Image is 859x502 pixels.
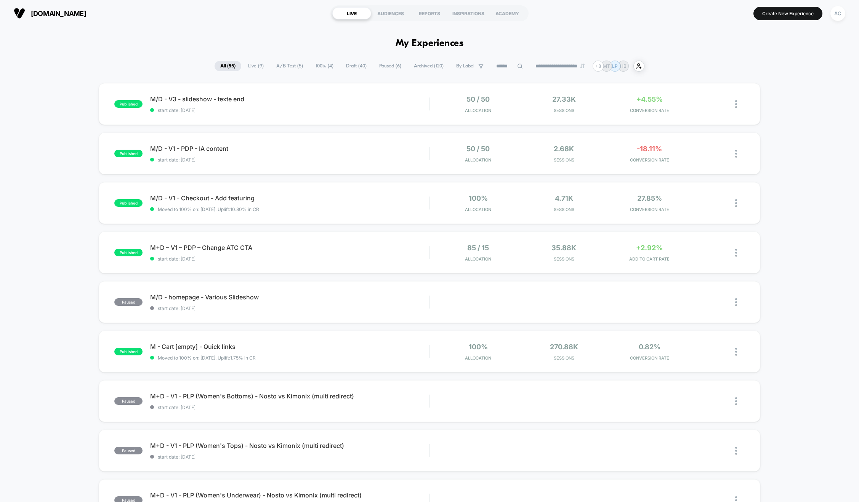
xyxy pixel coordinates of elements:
span: +4.55% [636,95,663,103]
span: Sessions [523,256,605,262]
span: Draft ( 40 ) [340,61,372,71]
span: start date: [DATE] [150,305,429,311]
span: Allocation [465,157,491,163]
span: M+D - V1 - PLP (Women's Tops) - Nosto vs Kimonix (multi redirect) [150,442,429,449]
span: -18.11% [637,145,662,153]
img: close [735,249,737,257]
span: paused [114,397,143,405]
span: Allocation [465,355,491,361]
button: AC [828,6,848,21]
span: start date: [DATE] [150,107,429,113]
span: 35.88k [551,244,576,252]
span: Moved to 100% on: [DATE] . Uplift: 1.75% in CR [158,355,256,361]
div: INSPIRATIONS [449,7,488,19]
span: Paused ( 6 ) [373,61,407,71]
button: Create New Experience [753,7,822,20]
span: Sessions [523,207,605,212]
span: Sessions [523,108,605,113]
img: close [735,150,737,158]
button: [DOMAIN_NAME] [11,7,88,19]
span: 0.82% [639,343,660,351]
span: start date: [DATE] [150,454,429,460]
img: close [735,447,737,455]
span: Sessions [523,157,605,163]
span: CONVERSION RATE [609,157,691,163]
span: 50 / 50 [466,95,490,103]
span: 100% ( 4 ) [310,61,339,71]
span: published [114,348,143,355]
img: end [580,64,585,68]
div: ACADEMY [488,7,527,19]
span: paused [114,447,143,454]
span: All ( 55 ) [215,61,241,71]
img: close [735,348,737,356]
span: M+D - V1 - PLP (Women's Bottoms) - Nosto vs Kimonix (multi redirect) [150,392,429,400]
span: 4.71k [555,194,573,202]
span: 2.68k [554,145,574,153]
img: close [735,199,737,207]
span: start date: [DATE] [150,157,429,163]
span: 50 / 50 [466,145,490,153]
span: Allocation [465,256,491,262]
span: published [114,100,143,108]
span: paused [114,298,143,306]
span: M/D - V1 - PDP - IA content [150,145,429,152]
span: 270.88k [550,343,578,351]
span: 27.33k [552,95,576,103]
span: Moved to 100% on: [DATE] . Uplift: 10.80% in CR [158,206,259,212]
h1: My Experiences [396,38,464,49]
span: CONVERSION RATE [609,355,691,361]
span: Archived ( 120 ) [408,61,449,71]
span: M - Cart [empty] - Quick links [150,343,429,350]
span: +2.92% [636,244,663,252]
span: M+D - V1 - PLP (Women's Underwear) - Nosto vs Kimonix (multi redirect) [150,491,429,499]
span: published [114,249,143,256]
span: Allocation [465,108,491,113]
span: A/B Test ( 5 ) [271,61,309,71]
span: M/D - homepage - Various Slideshow [150,293,429,301]
span: Allocation [465,207,491,212]
span: 27.85% [637,194,662,202]
span: CONVERSION RATE [609,108,691,113]
span: Sessions [523,355,605,361]
span: start date: [DATE] [150,404,429,410]
div: REPORTS [410,7,449,19]
div: AC [830,6,845,21]
img: Visually logo [14,8,25,19]
img: close [735,100,737,108]
span: 100% [469,194,488,202]
span: start date: [DATE] [150,256,429,262]
span: M+D – V1 – PDP – Change ATC CTA [150,244,429,251]
span: 85 / 15 [467,244,489,252]
span: 100% [469,343,488,351]
img: close [735,397,737,405]
span: published [114,150,143,157]
p: HB [620,63,627,69]
div: AUDIENCES [371,7,410,19]
span: [DOMAIN_NAME] [31,10,86,18]
span: M/D - V3 - slideshow - texte end [150,95,429,103]
div: LIVE [332,7,371,19]
span: published [114,199,143,207]
span: CONVERSION RATE [609,207,691,212]
div: + 8 [593,61,604,72]
span: By Label [456,63,474,69]
span: ADD TO CART RATE [609,256,691,262]
img: close [735,298,737,306]
span: Live ( 9 ) [242,61,269,71]
p: LP [612,63,618,69]
p: MT [603,63,610,69]
span: M/D - V1 - Checkout - Add featuring [150,194,429,202]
